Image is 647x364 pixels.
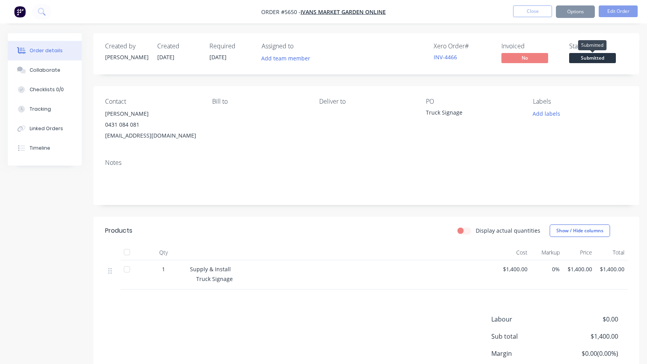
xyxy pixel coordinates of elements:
[105,108,200,119] div: [PERSON_NAME]
[529,108,564,119] button: Add labels
[501,53,548,63] span: No
[105,108,200,141] div: [PERSON_NAME]0431 084 081[EMAIL_ADDRESS][DOMAIN_NAME]
[534,265,560,273] span: 0%
[498,245,531,260] div: Cost
[578,40,607,50] div: Submitted
[262,53,315,64] button: Add team member
[426,98,520,105] div: PO
[595,245,628,260] div: Total
[212,98,307,105] div: Bill to
[561,315,618,324] span: $0.00
[550,224,610,237] button: Show / Hide columns
[476,226,540,235] label: Display actual quantities
[14,6,26,18] img: Factory
[533,98,628,105] div: Labels
[491,349,561,358] span: Margin
[157,53,174,61] span: [DATE]
[209,42,252,50] div: Required
[569,53,616,65] button: Submitted
[157,42,200,50] div: Created
[8,80,82,99] button: Checklists 0/0
[262,42,339,50] div: Assigned to
[501,42,560,50] div: Invoiced
[8,119,82,138] button: Linked Orders
[8,99,82,119] button: Tracking
[105,53,148,61] div: [PERSON_NAME]
[434,42,492,50] div: Xero Order #
[140,245,187,260] div: Qty
[561,332,618,341] span: $1,400.00
[599,5,638,17] button: Edit Order
[30,145,50,152] div: Timeline
[209,53,227,61] span: [DATE]
[8,60,82,80] button: Collaborate
[162,265,165,273] span: 1
[531,245,563,260] div: Markup
[105,130,200,141] div: [EMAIL_ADDRESS][DOMAIN_NAME]
[196,275,233,283] span: Truck Signage
[598,265,624,273] span: $1,400.00
[30,125,63,132] div: Linked Orders
[30,67,60,74] div: Collaborate
[105,42,148,50] div: Created by
[556,5,595,18] button: Options
[105,119,200,130] div: 0431 084 081
[569,42,628,50] div: Status
[8,41,82,60] button: Order details
[563,245,595,260] div: Price
[8,138,82,158] button: Timeline
[105,159,628,166] div: Notes
[561,349,618,358] span: $0.00 ( 0.00 %)
[513,5,552,17] button: Close
[491,332,561,341] span: Sub total
[301,8,386,16] a: Ivans Market Garden Online
[105,98,200,105] div: Contact
[30,106,51,113] div: Tracking
[569,53,616,63] span: Submitted
[30,47,63,54] div: Order details
[566,265,592,273] span: $1,400.00
[319,98,414,105] div: Deliver to
[190,265,231,273] span: Supply & Install
[105,226,132,235] div: Products
[261,8,301,16] span: Order #5650 -
[257,53,315,64] button: Add team member
[426,108,520,119] div: Truck Signage
[491,315,561,324] span: Labour
[434,53,457,61] a: INV-4466
[30,86,64,93] div: Checklists 0/0
[501,265,527,273] span: $1,400.00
